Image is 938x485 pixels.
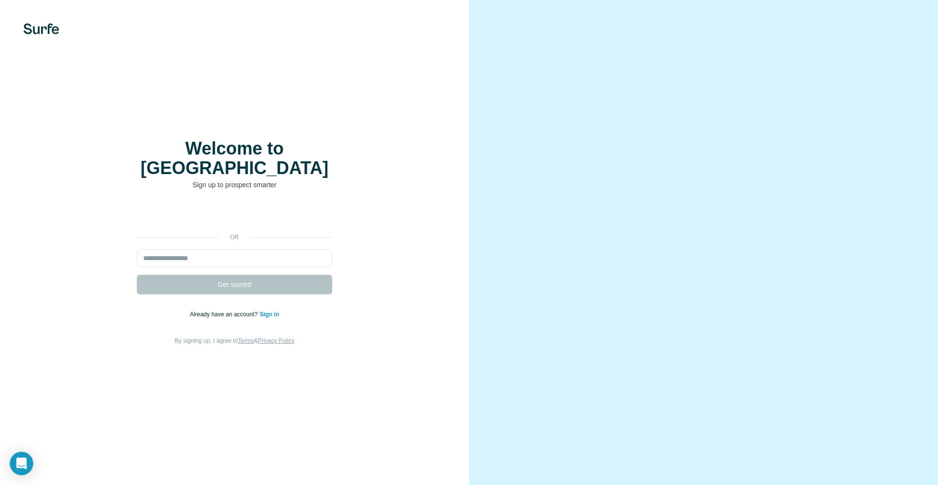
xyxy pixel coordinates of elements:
[10,452,33,475] div: Open Intercom Messenger
[175,337,295,344] span: By signing up, I agree to &
[132,204,337,226] iframe: Schaltfläche „Über Google anmelden“
[238,337,254,344] a: Terms
[258,337,295,344] a: Privacy Policy
[219,233,250,242] p: or
[23,23,59,34] img: Surfe's logo
[259,311,279,318] a: Sign in
[137,139,332,178] h1: Welcome to [GEOGRAPHIC_DATA]
[190,311,260,318] span: Already have an account?
[137,180,332,190] p: Sign up to prospect smarter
